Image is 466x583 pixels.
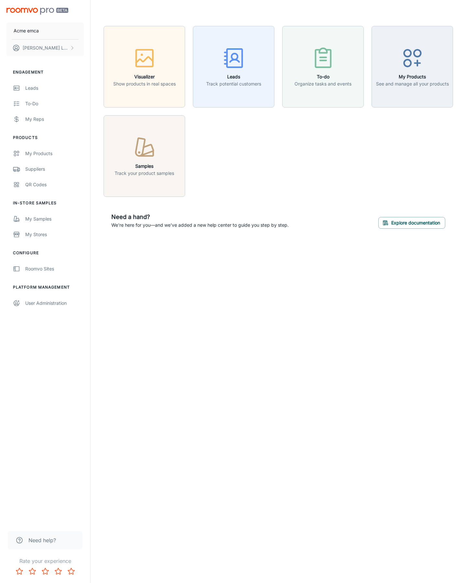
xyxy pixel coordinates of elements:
[25,85,84,92] div: Leads
[23,44,68,51] p: [PERSON_NAME] Leaptools
[113,73,176,80] h6: Visualizer
[111,212,289,222] h6: Need a hand?
[115,170,174,177] p: Track your product samples
[378,219,445,225] a: Explore documentation
[25,150,84,157] div: My Products
[376,73,449,80] h6: My Products
[115,163,174,170] h6: Samples
[104,152,185,159] a: SamplesTrack your product samples
[193,26,274,108] button: LeadsTrack potential customers
[104,26,185,108] button: VisualizerShow products in real spaces
[6,40,84,56] button: [PERSON_NAME] Leaptools
[104,115,185,197] button: SamplesTrack your product samples
[378,217,445,229] button: Explore documentation
[25,181,84,188] div: QR Codes
[206,73,261,80] h6: Leads
[193,63,274,69] a: LeadsTrack potential customers
[372,26,453,108] button: My ProductsSee and manage all your products
[14,27,39,34] p: Acme emca
[25,100,84,107] div: To-do
[372,63,453,69] a: My ProductsSee and manage all your products
[294,80,351,87] p: Organize tasks and events
[25,116,84,123] div: My Reps
[25,215,84,223] div: My Samples
[206,80,261,87] p: Track potential customers
[111,222,289,229] p: We're here for you—and we've added a new help center to guide you step by step.
[6,22,84,39] button: Acme emca
[113,80,176,87] p: Show products in real spaces
[6,8,68,15] img: Roomvo PRO Beta
[376,80,449,87] p: See and manage all your products
[282,26,364,108] button: To-doOrganize tasks and events
[294,73,351,80] h6: To-do
[25,166,84,173] div: Suppliers
[25,231,84,238] div: My Stores
[282,63,364,69] a: To-doOrganize tasks and events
